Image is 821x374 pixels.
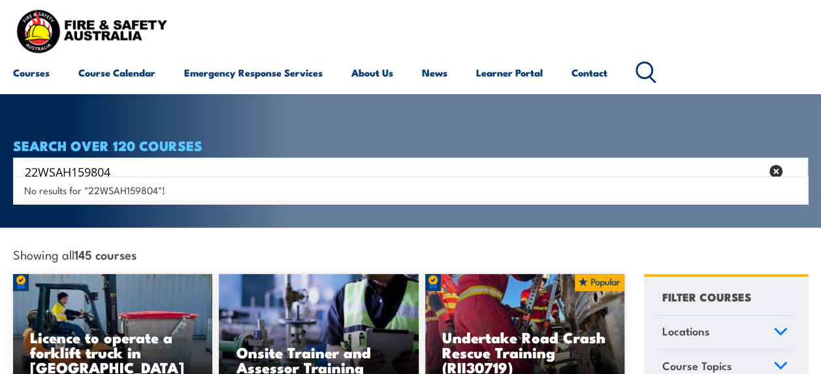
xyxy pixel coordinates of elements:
input: Search input [25,161,761,181]
a: Contact [571,57,607,88]
h4: SEARCH OVER 120 COURSES [13,138,808,152]
button: Search magnifier button [785,162,803,180]
a: Courses [13,57,50,88]
a: About Us [351,57,393,88]
a: Learner Portal [476,57,543,88]
form: Search form [27,162,764,180]
a: Emergency Response Services [184,57,323,88]
a: Locations [656,316,794,350]
span: Showing all [13,247,137,261]
h4: FILTER COURSES [662,288,751,305]
span: No results for "22WSAH159804"! [24,184,165,196]
a: News [422,57,447,88]
strong: 145 courses [74,245,137,263]
span: Locations [662,322,710,340]
a: Course Calendar [78,57,155,88]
